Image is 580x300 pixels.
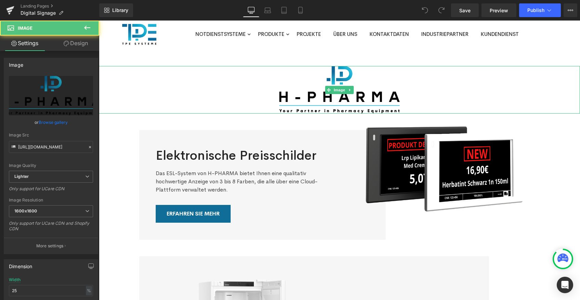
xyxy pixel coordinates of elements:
[9,198,93,203] div: Image Resolution
[57,184,132,202] a: Erfahren Sie mehr
[564,3,577,17] button: More
[14,208,37,213] b: 1600x1600
[159,10,185,17] a: Produkte
[57,127,224,143] h2: Elektronische Preisschilder
[11,11,16,16] img: logo_orange.svg
[557,277,573,293] div: Open Intercom Messenger
[9,221,93,236] div: Only support for UCare CDN and Shopify CDN
[9,285,93,296] input: auto
[481,3,516,17] a: Preview
[96,10,147,17] a: Notdienstsysteme
[233,65,248,74] span: Image
[322,10,370,17] a: Industriepartner
[519,3,561,17] button: Publish
[85,44,105,48] div: Mots-clés
[292,3,309,17] a: Mobile
[198,10,222,17] a: Projekte
[9,277,21,282] div: Width
[276,3,292,17] a: Tablet
[11,18,16,23] img: website_grey.svg
[9,163,93,168] div: Image Quality
[39,116,68,128] a: Browse gallery
[99,3,133,17] a: New Library
[68,189,121,197] span: Erfahren Sie mehr
[57,143,224,173] div: Das ESL-System von H-PHARMA bietet Ihnen eine qualitativ hochwertige Anzeige von 3 bis 8 Farben, ...
[86,286,92,295] div: %
[271,10,310,17] a: Kontaktdaten
[18,18,77,23] div: Domaine: [DOMAIN_NAME]
[112,7,128,13] span: Library
[435,3,448,17] button: Redo
[490,7,508,14] span: Preview
[78,43,83,49] img: tab_keywords_by_traffic_grey.svg
[14,174,29,179] b: Lighter
[21,3,99,9] a: Landing Pages
[243,3,259,17] a: Desktop
[19,11,34,16] div: v 4.0.25
[259,3,276,17] a: Laptop
[248,65,255,74] a: Expand / Collapse
[18,25,33,31] span: Image
[234,10,258,17] a: Über Uns
[9,260,33,269] div: Dimension
[21,10,56,16] span: Digital Signage
[382,10,420,17] a: Kundendienst
[9,58,23,68] div: Image
[9,133,93,138] div: Image Src
[418,3,432,17] button: Undo
[9,119,93,126] div: or
[9,186,93,196] div: Only support for UCare CDN
[28,43,33,49] img: tab_domain_overview_orange.svg
[36,243,64,249] p: More settings
[9,141,93,153] input: Link
[459,7,471,14] span: Save
[23,3,57,24] img: TPE Systeme
[527,8,544,13] span: Publish
[4,238,98,254] button: More settings
[51,36,101,51] a: Design
[35,44,53,48] div: Domaine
